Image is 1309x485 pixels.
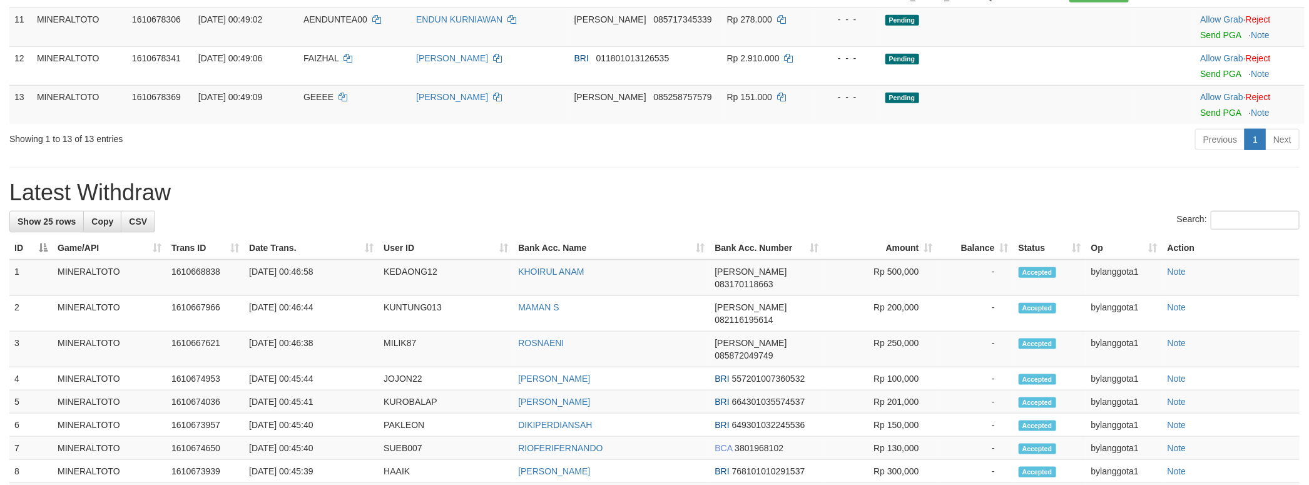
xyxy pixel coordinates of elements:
[32,46,127,85] td: MINERALTOTO
[715,466,729,476] span: BRI
[303,53,339,63] span: FAIZHAL
[1019,467,1056,477] span: Accepted
[9,414,53,437] td: 6
[732,374,805,384] span: Copy 557201007360532 to clipboard
[1200,14,1243,24] a: Allow Grab
[1163,237,1300,260] th: Action
[1265,129,1300,150] a: Next
[1177,211,1300,230] label: Search:
[9,296,53,332] td: 2
[1200,53,1243,63] a: Allow Grab
[653,92,711,102] span: Copy 085258757579 to clipboard
[198,92,262,102] span: [DATE] 00:49:09
[518,374,590,384] a: [PERSON_NAME]
[416,53,488,63] a: [PERSON_NAME]
[303,92,334,102] span: GEEEE
[513,237,710,260] th: Bank Acc. Name: activate to sort column ascending
[1168,338,1186,348] a: Note
[518,397,590,407] a: [PERSON_NAME]
[727,92,772,102] span: Rp 151.000
[938,367,1014,391] td: -
[1200,108,1241,118] a: Send PGA
[715,267,787,277] span: [PERSON_NAME]
[1086,367,1163,391] td: bylanggota1
[1246,92,1271,102] a: Reject
[574,14,646,24] span: [PERSON_NAME]
[715,397,729,407] span: BRI
[715,350,773,360] span: Copy 085872049749 to clipboard
[244,460,379,483] td: [DATE] 00:45:39
[885,93,919,103] span: Pending
[53,437,166,460] td: MINERALTOTO
[1019,397,1056,408] span: Accepted
[1086,260,1163,296] td: bylanggota1
[166,391,244,414] td: 1610674036
[244,391,379,414] td: [DATE] 00:45:41
[938,296,1014,332] td: -
[715,302,787,312] span: [PERSON_NAME]
[1086,437,1163,460] td: bylanggota1
[53,414,166,437] td: MINERALTOTO
[166,367,244,391] td: 1610674953
[820,52,875,64] div: - - -
[32,8,127,46] td: MINERALTOTO
[32,85,127,124] td: MINERALTOTO
[379,237,513,260] th: User ID: activate to sort column ascending
[1086,332,1163,367] td: bylanggota1
[244,332,379,367] td: [DATE] 00:46:38
[1086,460,1163,483] td: bylanggota1
[53,460,166,483] td: MINERALTOTO
[1245,129,1266,150] a: 1
[1195,129,1245,150] a: Previous
[715,279,773,289] span: Copy 083170118663 to clipboard
[1200,92,1245,102] span: ·
[9,46,32,85] td: 12
[379,437,513,460] td: SUEB007
[596,53,670,63] span: Copy 011801013126535 to clipboard
[53,332,166,367] td: MINERALTOTO
[166,332,244,367] td: 1610667621
[1211,211,1300,230] input: Search:
[9,85,32,124] td: 13
[1019,421,1056,431] span: Accepted
[379,260,513,296] td: KEDAONG12
[1086,237,1163,260] th: Op: activate to sort column ascending
[91,217,113,227] span: Copy
[518,443,603,453] a: RIOFERIFERNANDO
[416,92,488,102] a: [PERSON_NAME]
[518,466,590,476] a: [PERSON_NAME]
[1014,237,1086,260] th: Status: activate to sort column ascending
[732,420,805,430] span: Copy 649301032245536 to clipboard
[166,414,244,437] td: 1610673957
[132,14,181,24] span: 1610678306
[132,92,181,102] span: 1610678369
[53,260,166,296] td: MINERALTOTO
[166,296,244,332] td: 1610667966
[9,332,53,367] td: 3
[820,91,875,103] div: - - -
[1168,420,1186,430] a: Note
[518,420,592,430] a: DIKIPERDIANSAH
[1019,339,1056,349] span: Accepted
[1019,267,1056,278] span: Accepted
[824,460,938,483] td: Rp 300,000
[379,296,513,332] td: KUNTUNG013
[9,391,53,414] td: 5
[727,53,780,63] span: Rp 2.910.000
[1019,374,1056,385] span: Accepted
[53,296,166,332] td: MINERALTOTO
[938,237,1014,260] th: Balance: activate to sort column ascending
[824,414,938,437] td: Rp 150,000
[710,237,823,260] th: Bank Acc. Number: activate to sort column ascending
[715,443,732,453] span: BCA
[824,237,938,260] th: Amount: activate to sort column ascending
[938,260,1014,296] td: -
[198,53,262,63] span: [DATE] 00:49:06
[732,466,805,476] span: Copy 768101010291537 to clipboard
[653,14,711,24] span: Copy 085717345339 to clipboard
[820,13,875,26] div: - - -
[9,367,53,391] td: 4
[824,296,938,332] td: Rp 200,000
[1251,108,1270,118] a: Note
[1168,374,1186,384] a: Note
